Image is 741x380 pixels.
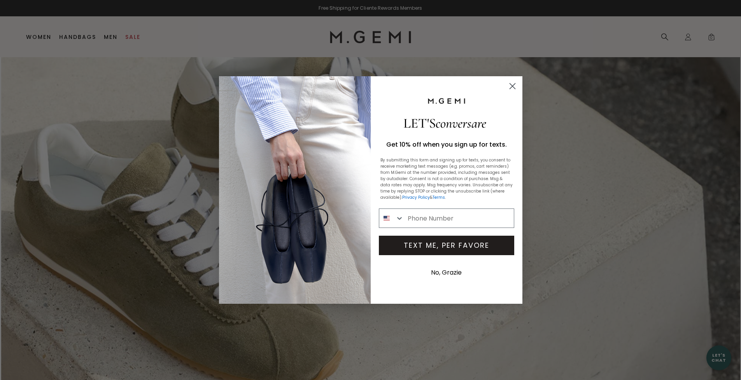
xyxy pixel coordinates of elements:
[219,76,371,304] img: The Una
[427,263,466,282] button: No, Grazie
[433,194,445,200] a: Terms
[402,194,430,200] a: Privacy Policy
[436,115,486,131] span: conversare
[384,215,390,221] img: United States
[404,209,513,228] input: Phone Number
[506,79,519,93] button: Close dialog
[380,157,513,201] p: By submitting this form and signing up for texts, you consent to receive marketing text messages ...
[386,140,507,149] span: Get 10% off when you sign up for texts.
[379,209,404,228] button: Search Countries
[403,115,486,131] span: LET'S
[427,98,466,105] img: M.Gemi
[379,236,514,255] button: TEXT ME, PER FAVORE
